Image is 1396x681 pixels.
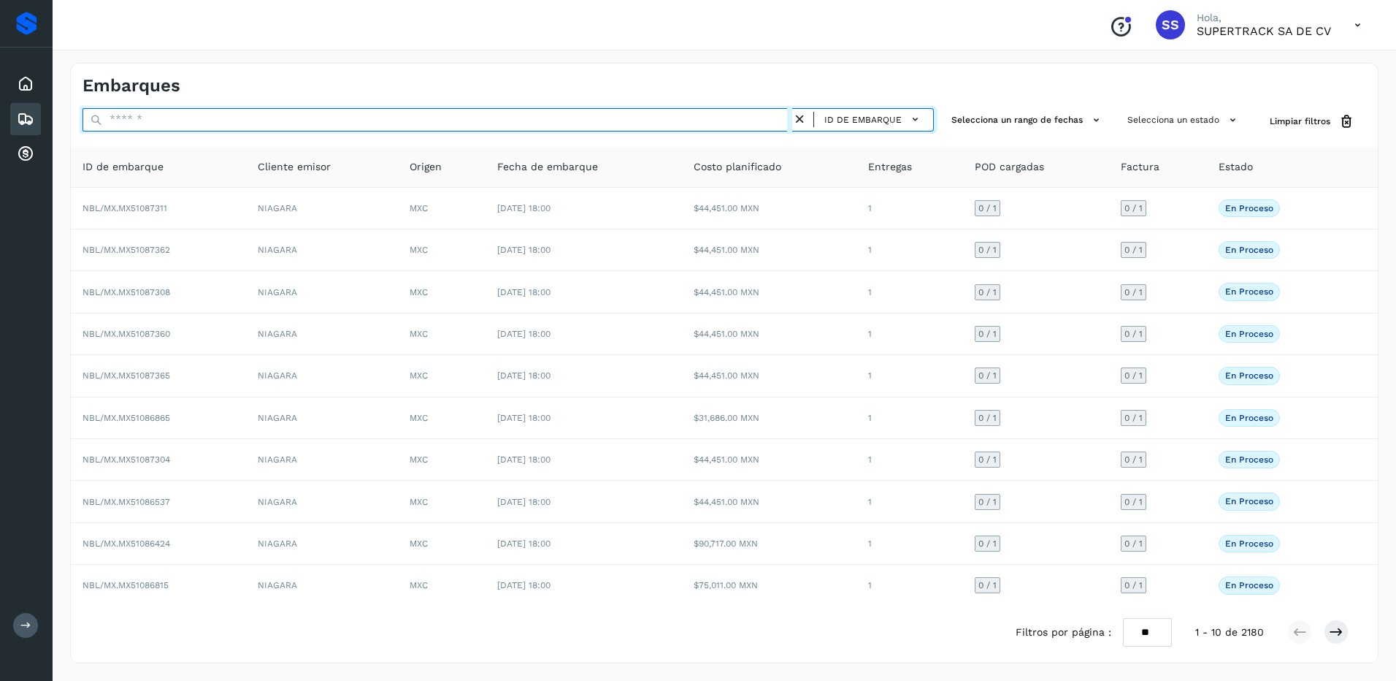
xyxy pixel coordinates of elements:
td: MXC [398,523,486,565]
span: NBL/MX.MX51087365 [83,370,170,381]
span: 0 / 1 [978,330,997,338]
span: [DATE] 18:00 [497,287,551,297]
td: NIAGARA [246,523,398,565]
span: 0 / 1 [1124,414,1143,422]
span: 0 / 1 [978,455,997,464]
td: NIAGARA [246,313,398,355]
td: NIAGARA [246,188,398,229]
td: 1 [856,188,962,229]
span: Limpiar filtros [1270,115,1330,128]
span: 0 / 1 [978,581,997,590]
span: 0 / 1 [1124,498,1143,506]
td: 1 [856,523,962,565]
td: MXC [398,229,486,271]
h4: Embarques [83,75,180,96]
p: En proceso [1225,580,1273,590]
p: En proceso [1225,329,1273,339]
span: NBL/MX.MX51086815 [83,580,169,590]
td: $44,451.00 MXN [682,313,857,355]
span: POD cargadas [975,159,1044,175]
p: En proceso [1225,496,1273,506]
span: NBL/MX.MX51086865 [83,413,170,423]
td: NIAGARA [246,229,398,271]
div: Embarques [10,103,41,135]
span: 1 - 10 de 2180 [1195,625,1264,640]
span: [DATE] 18:00 [497,203,551,213]
span: 0 / 1 [1124,204,1143,213]
span: [DATE] 18:00 [497,245,551,255]
td: MXC [398,481,486,522]
td: NIAGARA [246,481,398,522]
button: Limpiar filtros [1258,108,1366,135]
p: En proceso [1225,413,1273,423]
span: 0 / 1 [1124,246,1143,254]
span: [DATE] 18:00 [497,413,551,423]
p: En proceso [1225,370,1273,381]
p: Hola, [1197,12,1331,24]
span: [DATE] 18:00 [497,454,551,465]
span: Origen [410,159,442,175]
span: Cliente emisor [258,159,331,175]
span: [DATE] 18:00 [497,329,551,339]
td: $31,686.00 MXN [682,397,857,439]
span: 0 / 1 [1124,371,1143,380]
span: 0 / 1 [1124,455,1143,464]
span: 0 / 1 [1124,288,1143,297]
td: 1 [856,397,962,439]
p: En proceso [1225,286,1273,297]
span: NBL/MX.MX51087362 [83,245,170,255]
td: $44,451.00 MXN [682,481,857,522]
span: 0 / 1 [978,204,997,213]
button: ID de embarque [820,109,927,130]
td: $44,451.00 MXN [682,188,857,229]
td: NIAGARA [246,397,398,439]
span: Filtros por página : [1016,625,1111,640]
td: 1 [856,229,962,271]
td: MXC [398,271,486,313]
td: NIAGARA [246,271,398,313]
span: 0 / 1 [1124,539,1143,548]
span: [DATE] 18:00 [497,539,551,549]
p: SUPERTRACK SA DE CV [1197,24,1331,38]
span: [DATE] 18:00 [497,370,551,381]
div: Cuentas por cobrar [10,138,41,170]
td: MXC [398,355,486,397]
td: $75,011.00 MXN [682,565,857,606]
span: 0 / 1 [978,414,997,422]
span: Fecha de embarque [497,159,598,175]
td: $44,451.00 MXN [682,229,857,271]
span: NBL/MX.MX51087308 [83,287,170,297]
td: $44,451.00 MXN [682,439,857,481]
span: 0 / 1 [978,288,997,297]
span: NBL/MX.MX51087360 [83,329,170,339]
p: En proceso [1225,454,1273,465]
td: 1 [856,313,962,355]
span: NBL/MX.MX51086424 [83,539,170,549]
span: Entregas [868,159,912,175]
td: NIAGARA [246,439,398,481]
td: 1 [856,481,962,522]
p: En proceso [1225,539,1273,549]
td: $90,717.00 MXN [682,523,857,565]
td: MXC [398,397,486,439]
span: Estado [1219,159,1253,175]
td: 1 [856,439,962,481]
span: 0 / 1 [1124,581,1143,590]
span: ID de embarque [824,113,902,126]
td: $44,451.00 MXN [682,271,857,313]
span: Costo planificado [694,159,781,175]
span: 0 / 1 [978,246,997,254]
button: Selecciona un estado [1121,108,1246,132]
span: [DATE] 18:00 [497,580,551,590]
p: En proceso [1225,245,1273,255]
td: MXC [398,188,486,229]
td: MXC [398,313,486,355]
button: Selecciona un rango de fechas [946,108,1110,132]
td: MXC [398,439,486,481]
span: NBL/MX.MX51086537 [83,497,170,507]
td: MXC [398,565,486,606]
td: NIAGARA [246,355,398,397]
span: [DATE] 18:00 [497,497,551,507]
span: 0 / 1 [978,498,997,506]
span: NBL/MX.MX51087304 [83,454,170,465]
